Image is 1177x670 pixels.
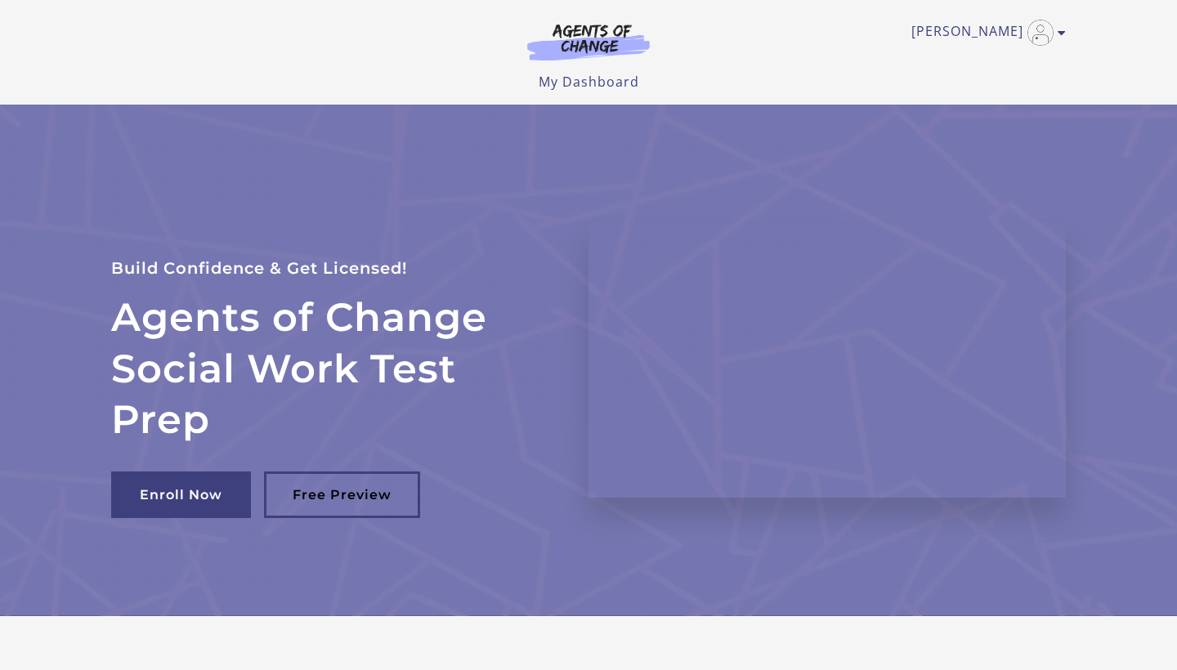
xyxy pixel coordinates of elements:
[111,255,549,282] p: Build Confidence & Get Licensed!
[264,471,420,518] a: Free Preview
[539,73,639,91] a: My Dashboard
[510,23,667,60] img: Agents of Change Logo
[911,20,1058,46] a: Toggle menu
[111,292,549,444] h2: Agents of Change Social Work Test Prep
[111,471,251,518] a: Enroll Now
